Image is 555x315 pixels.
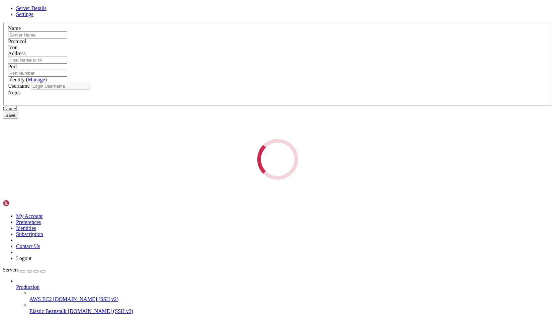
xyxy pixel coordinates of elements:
[16,11,33,17] a: Settings
[8,38,26,44] label: Protocol
[3,200,41,207] img: Shellngn
[3,267,19,272] span: Servers
[8,25,21,31] label: Name
[16,255,31,261] a: Logout
[53,296,119,302] span: [DOMAIN_NAME] (SSH v2)
[16,243,40,249] a: Contact Us
[8,83,30,89] label: Username
[29,296,52,302] span: AWS EC2
[8,31,67,38] input: Server Name
[16,284,552,290] a: Production
[31,83,90,90] input: Login Username
[28,77,45,82] a: Manage
[29,308,552,314] a: Elastic Beanstalk [DOMAIN_NAME] (SSH v2)
[29,302,552,314] li: Elastic Beanstalk [DOMAIN_NAME] (SSH v2)
[26,77,47,82] span: ( )
[3,3,468,8] x-row: Connecting [TECHNICAL_ID]...
[8,77,47,82] label: Identity
[3,106,552,112] div: Cancel
[8,45,17,50] label: Icon
[8,90,20,95] label: Notes
[3,267,45,272] a: Servers
[8,57,67,64] input: Host Name or IP
[16,231,43,237] a: Subscription
[16,213,43,219] a: My Account
[16,219,41,225] a: Preferences
[8,64,17,69] label: Port
[257,139,298,180] div: Loading...
[16,225,36,231] a: Identities
[16,284,39,290] span: Production
[68,308,133,314] span: [DOMAIN_NAME] (SSH v2)
[29,290,552,302] li: AWS EC2 [DOMAIN_NAME] (SSH v2)
[3,8,5,14] div: (0, 1)
[8,51,25,56] label: Address
[8,70,67,77] input: Port Number
[29,296,552,302] a: AWS EC2 [DOMAIN_NAME] (SSH v2)
[3,112,18,119] button: Save
[29,308,67,314] span: Elastic Beanstalk
[16,5,47,11] a: Server Details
